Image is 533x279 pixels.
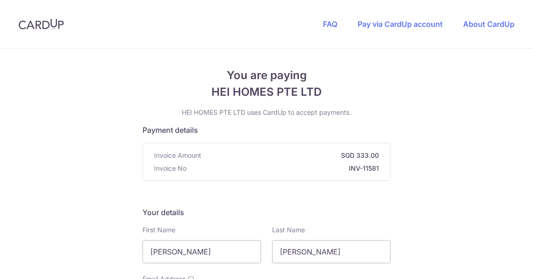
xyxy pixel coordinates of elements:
[272,225,305,235] label: Last Name
[143,67,390,84] span: You are paying
[154,151,201,160] span: Invoice Amount
[143,84,390,100] span: HEI HOMES PTE LTD
[272,240,390,263] input: Last name
[463,19,514,29] a: About CardUp
[205,151,379,160] strong: SGD 333.00
[143,207,390,218] h5: Your details
[143,225,175,235] label: First Name
[19,19,64,30] img: CardUp
[154,164,186,173] span: Invoice No
[143,240,261,263] input: First name
[358,19,443,29] a: Pay via CardUp account
[190,164,379,173] strong: INV-11581
[143,108,390,117] p: HEI HOMES PTE LTD uses CardUp to accept payments.
[143,124,390,136] h5: Payment details
[323,19,337,29] a: FAQ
